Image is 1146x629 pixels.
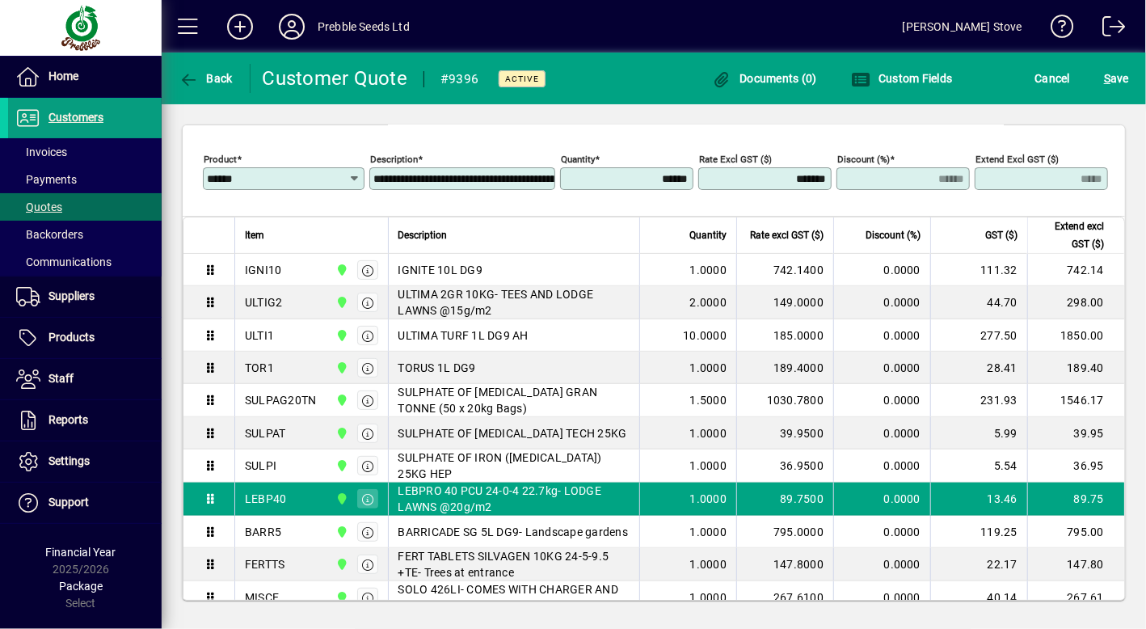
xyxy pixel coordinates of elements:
span: Suppliers [48,289,95,302]
span: 10.0000 [683,327,727,344]
mat-label: Product [204,154,237,165]
span: CHRISTCHURCH [331,391,350,409]
span: SULPHATE OF IRON ([MEDICAL_DATA]) 25KG HEP [398,450,630,482]
td: 189.40 [1027,352,1124,384]
div: 742.1400 [747,262,824,278]
div: TOR1 [245,360,274,376]
td: 5.54 [930,450,1027,483]
div: [PERSON_NAME] Stove [903,14,1022,40]
span: 1.0000 [690,262,727,278]
span: Active [505,74,539,84]
td: 28.41 [930,352,1027,384]
span: Products [48,331,95,344]
td: 44.70 [930,286,1027,319]
span: Back [179,72,233,85]
mat-label: Rate excl GST ($) [699,154,772,165]
td: 267.61 [1027,581,1124,614]
span: 1.0000 [690,589,727,606]
a: Suppliers [8,277,162,317]
button: Cancel [1031,64,1075,93]
a: Communications [8,248,162,276]
span: FERT TABLETS SILVAGEN 10KG 24-5-9.5 +TE- Trees at entrance [398,548,630,580]
a: Reports [8,400,162,441]
span: Financial Year [46,546,116,559]
span: Item [245,226,264,244]
span: 1.0000 [690,524,727,540]
span: Settings [48,454,90,467]
a: Logout [1090,3,1126,56]
div: BARR5 [245,524,281,540]
div: 89.7500 [747,491,824,507]
span: SULPHATE OF [MEDICAL_DATA] GRAN TONNE (50 x 20kg Bags) [398,384,630,416]
div: 267.6100 [747,589,824,606]
span: IGNITE 10L DG9 [398,262,483,278]
button: Save [1100,64,1133,93]
span: LEBPRO 40 PCU 24-0-4 22.7kg- LODGE LAWNS @20g/m2 [398,483,630,515]
span: Quotes [16,201,62,213]
span: 1.0000 [690,556,727,572]
span: CHRISTCHURCH [331,589,350,606]
td: 0.0000 [833,384,930,417]
td: 0.0000 [833,483,930,516]
div: 39.9500 [747,425,824,441]
td: 0.0000 [833,516,930,548]
td: 0.0000 [833,450,930,483]
div: SULPAG20TN [245,392,317,408]
a: Knowledge Base [1039,3,1074,56]
app-page-header-button: Back [162,64,251,93]
div: LEBP40 [245,491,287,507]
span: BARRICADE SG 5L DG9- Landscape gardens [398,524,629,540]
span: Home [48,70,78,82]
span: Discount (%) [866,226,921,244]
div: 189.4000 [747,360,824,376]
div: #9396 [440,66,478,92]
span: S [1104,72,1110,85]
span: Reports [48,413,88,426]
td: 795.00 [1027,516,1124,548]
div: 36.9500 [747,458,824,474]
span: Communications [16,255,112,268]
div: MISCE [245,589,279,606]
button: Documents (0) [708,64,821,93]
div: ULTI1 [245,327,274,344]
span: CHRISTCHURCH [331,457,350,475]
td: 111.32 [930,254,1027,286]
mat-label: Description [370,154,418,165]
td: 5.99 [930,417,1027,450]
div: SULPAT [245,425,286,441]
div: 149.0000 [747,294,824,310]
span: 1.0000 [690,491,727,507]
span: ave [1104,65,1129,91]
td: 277.50 [930,319,1027,352]
span: Staff [48,372,74,385]
div: 147.8000 [747,556,824,572]
a: Home [8,57,162,97]
span: 1.0000 [690,425,727,441]
td: 1850.00 [1027,319,1124,352]
span: Cancel [1035,65,1071,91]
div: SULPI [245,458,276,474]
span: SOLO 426LI- COMES WITH CHARGER AND 2.5AH BATTERY [398,581,630,614]
span: Customers [48,111,103,124]
span: Package [59,580,103,593]
span: Custom Fields [851,72,953,85]
span: ULTIMA TURF 1L DG9 AH [398,327,529,344]
span: TORUS 1L DG9 [398,360,476,376]
td: 89.75 [1027,483,1124,516]
td: 39.95 [1027,417,1124,450]
div: 185.0000 [747,327,824,344]
td: 231.93 [930,384,1027,417]
button: Add [214,12,266,41]
a: Settings [8,441,162,482]
td: 742.14 [1027,254,1124,286]
div: IGNI10 [245,262,282,278]
span: CHRISTCHURCH [331,327,350,344]
span: Invoices [16,146,67,158]
span: ULTIMA 2GR 10KG- TEES AND LODGE LAWNS @15g/m2 [398,286,630,319]
td: 36.95 [1027,450,1124,483]
button: Back [175,64,237,93]
a: Support [8,483,162,523]
span: CHRISTCHURCH [331,523,350,541]
div: 1030.7800 [747,392,824,408]
td: 0.0000 [833,286,930,319]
